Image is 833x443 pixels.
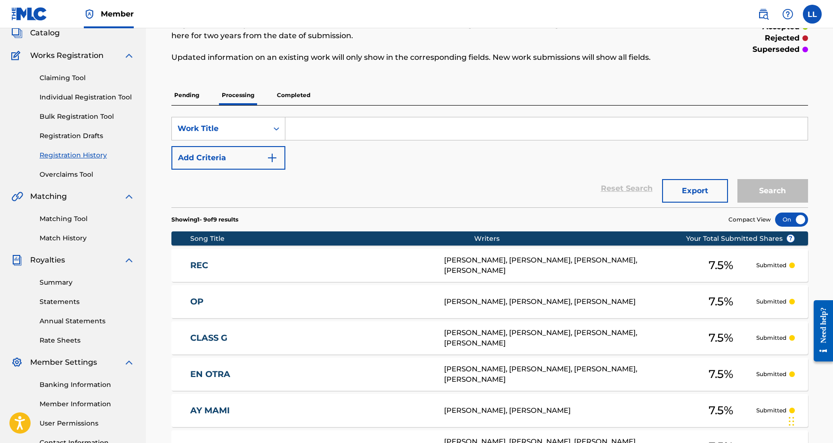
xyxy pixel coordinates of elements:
[40,316,135,326] a: Annual Statements
[709,257,733,274] span: 7.5 %
[40,380,135,390] a: Banking Information
[765,33,800,44] p: rejected
[444,296,686,307] div: [PERSON_NAME], [PERSON_NAME], [PERSON_NAME]
[686,234,795,244] span: Your Total Submitted Shares
[190,260,431,271] a: REC
[30,27,60,39] span: Catalog
[171,85,202,105] p: Pending
[752,44,800,55] p: superseded
[803,5,822,24] div: User Menu
[40,418,135,428] a: User Permissions
[178,123,262,134] div: Work Title
[171,117,808,207] form: Search Form
[789,407,794,435] div: Arrastrar
[274,85,313,105] p: Completed
[123,191,135,202] img: expand
[40,214,135,224] a: Matching Tool
[40,73,135,83] a: Claiming Tool
[40,233,135,243] a: Match History
[30,50,104,61] span: Works Registration
[728,215,771,224] span: Compact View
[11,357,23,368] img: Member Settings
[786,398,833,443] iframe: Chat Widget
[190,234,474,244] div: Song Title
[11,7,48,21] img: MLC Logo
[662,179,728,203] button: Export
[756,261,786,270] p: Submitted
[756,297,786,306] p: Submitted
[40,297,135,307] a: Statements
[267,152,278,164] img: 9d2ae6d4665cec9f34b9.svg
[171,52,662,63] p: Updated information on an existing work will only show in the corresponding fields. New work subm...
[444,405,686,416] div: [PERSON_NAME], [PERSON_NAME]
[709,366,733,383] span: 7.5 %
[40,131,135,141] a: Registration Drafts
[190,296,431,307] a: OP
[40,336,135,345] a: Rate Sheets
[30,357,97,368] span: Member Settings
[444,364,686,385] div: [PERSON_NAME], [PERSON_NAME], [PERSON_NAME], [PERSON_NAME]
[474,234,716,244] div: Writers
[171,19,662,41] p: Registration History is a record of new work submissions or updates to existing works. Updates or...
[30,191,67,202] span: Matching
[709,402,733,419] span: 7.5 %
[756,370,786,378] p: Submitted
[11,27,60,39] a: CatalogCatalog
[40,399,135,409] a: Member Information
[11,50,24,61] img: Works Registration
[84,8,95,20] img: Top Rightsholder
[190,333,431,344] a: CLASS G
[709,329,733,346] span: 7.5 %
[758,8,769,20] img: search
[40,92,135,102] a: Individual Registration Tool
[30,254,65,266] span: Royalties
[123,357,135,368] img: expand
[778,5,797,24] div: Help
[171,146,285,170] button: Add Criteria
[787,235,794,242] span: ?
[709,293,733,310] span: 7.5 %
[782,8,793,20] img: help
[444,328,686,349] div: [PERSON_NAME], [PERSON_NAME], [PERSON_NAME], [PERSON_NAME]
[40,112,135,122] a: Bulk Registration Tool
[101,8,134,19] span: Member
[171,215,238,224] p: Showing 1 - 9 of 9 results
[786,398,833,443] div: Widget de chat
[754,5,773,24] a: Public Search
[756,406,786,415] p: Submitted
[756,334,786,342] p: Submitted
[807,292,833,370] iframe: Resource Center
[11,27,23,39] img: Catalog
[444,255,686,276] div: [PERSON_NAME], [PERSON_NAME], [PERSON_NAME], [PERSON_NAME]
[40,278,135,287] a: Summary
[40,170,135,180] a: Overclaims Tool
[123,50,135,61] img: expand
[219,85,257,105] p: Processing
[11,191,23,202] img: Matching
[190,369,431,380] a: EN OTRA
[11,254,23,266] img: Royalties
[190,405,431,416] a: AY MAMI
[40,150,135,160] a: Registration History
[123,254,135,266] img: expand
